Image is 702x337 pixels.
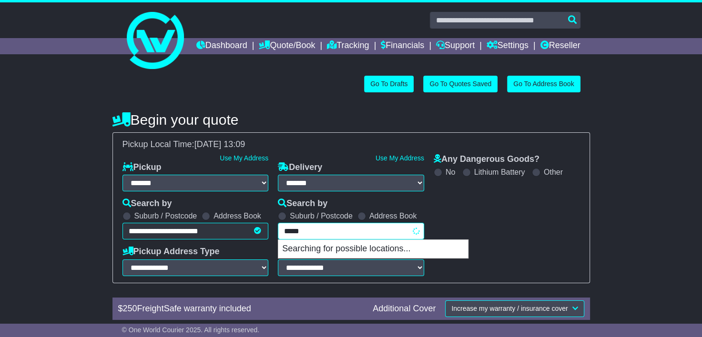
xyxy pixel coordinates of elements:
a: Quote/Book [259,38,315,54]
a: Settings [487,38,529,54]
label: Address Book [214,211,261,220]
label: Search by [278,198,327,209]
label: Lithium Battery [474,168,525,177]
a: Dashboard [196,38,247,54]
span: © One World Courier 2025. All rights reserved. [122,326,260,334]
label: Suburb / Postcode [134,211,197,220]
label: Pickup [122,162,162,173]
label: Suburb / Postcode [290,211,353,220]
div: $ FreightSafe warranty included [113,304,368,314]
a: Tracking [327,38,369,54]
a: Support [436,38,475,54]
span: [DATE] 13:09 [194,139,245,149]
h4: Begin your quote [112,112,590,128]
label: Other [544,168,563,177]
div: Pickup Local Time: [118,139,585,150]
a: Go To Quotes Saved [423,76,498,92]
label: Pickup Address Type [122,247,220,257]
a: Reseller [540,38,580,54]
label: Address Book [369,211,417,220]
label: Delivery [278,162,322,173]
button: Increase my warranty / insurance cover [445,300,584,317]
a: Financials [381,38,424,54]
a: Go To Drafts [364,76,414,92]
p: Searching for possible locations... [278,240,468,258]
span: 250 [123,304,137,313]
label: No [446,168,455,177]
div: Additional Cover [368,304,440,314]
a: Use My Address [220,154,268,162]
span: Increase my warranty / insurance cover [451,305,568,312]
label: Search by [122,198,172,209]
a: Use My Address [376,154,424,162]
a: Go To Address Book [507,76,580,92]
label: Any Dangerous Goods? [434,154,539,165]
